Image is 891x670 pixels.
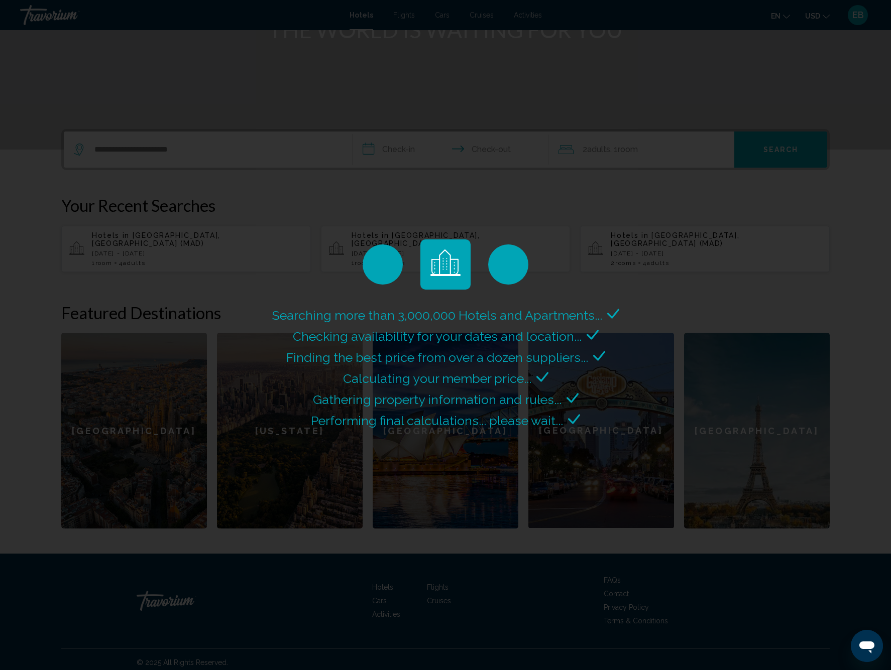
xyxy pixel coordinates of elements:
[286,350,588,365] span: Finding the best price from over a dozen suppliers...
[313,392,562,407] span: Gathering property information and rules...
[851,630,883,662] iframe: Button to launch messaging window
[293,329,582,344] span: Checking availability for your dates and location...
[311,413,563,428] span: Performing final calculations... please wait...
[272,308,602,323] span: Searching more than 3,000,000 Hotels and Apartments...
[343,371,531,386] span: Calculating your member price...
